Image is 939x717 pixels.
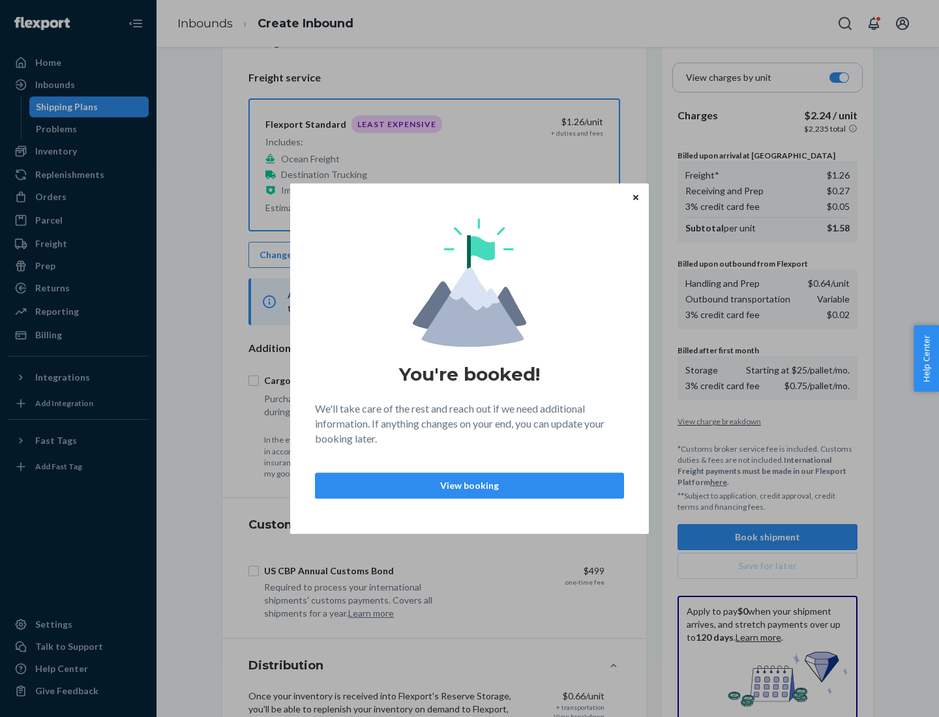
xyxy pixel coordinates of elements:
img: svg+xml,%3Csvg%20viewBox%3D%220%200%20174%20197%22%20fill%3D%22none%22%20xmlns%3D%22http%3A%2F%2F... [413,218,526,347]
h1: You're booked! [399,362,540,386]
p: View booking [326,479,613,492]
button: Close [629,190,642,204]
p: We'll take care of the rest and reach out if we need additional information. If anything changes ... [315,402,624,446]
button: View booking [315,473,624,499]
